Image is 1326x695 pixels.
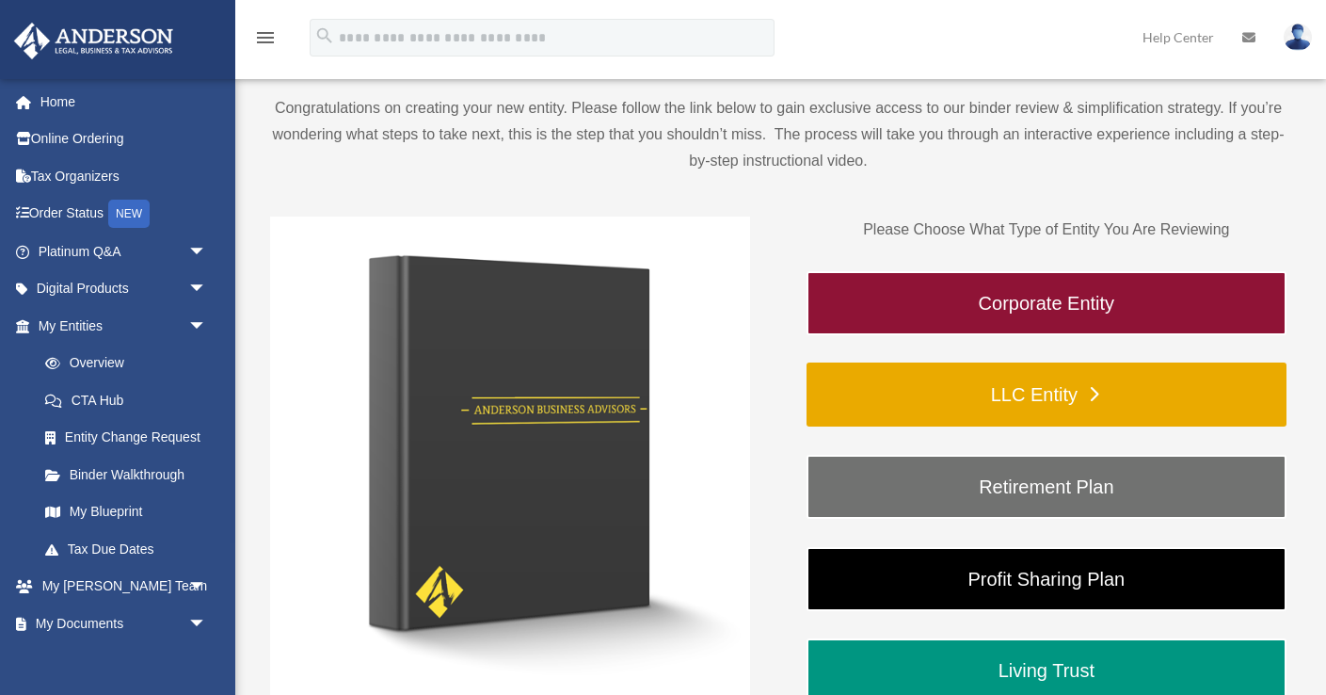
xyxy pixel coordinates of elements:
a: Binder Walkthrough [26,456,226,493]
span: arrow_drop_down [188,568,226,606]
a: Online Ordering [13,121,235,158]
a: LLC Entity [807,363,1286,427]
a: Overview [26,345,235,382]
span: arrow_drop_down [188,605,226,643]
a: My Entitiesarrow_drop_down [13,307,235,345]
a: Corporate Entity [807,271,1286,335]
a: My Blueprint [26,493,235,531]
a: My Documentsarrow_drop_down [13,605,235,642]
a: Digital Productsarrow_drop_down [13,270,235,308]
span: arrow_drop_down [188,307,226,346]
div: NEW [108,200,150,228]
a: Tax Due Dates [26,530,235,568]
a: Entity Change Request [26,419,235,457]
i: menu [254,26,277,49]
span: arrow_drop_down [188,233,226,271]
a: Retirement Plan [807,455,1286,519]
a: Order StatusNEW [13,195,235,234]
a: menu [254,33,277,49]
img: User Pic [1284,24,1312,51]
p: Please Choose What Type of Entity You Are Reviewing [807,217,1286,243]
a: CTA Hub [26,381,235,419]
i: search [314,25,335,46]
a: Home [13,83,235,121]
a: My [PERSON_NAME] Teamarrow_drop_down [13,568,235,606]
span: arrow_drop_down [188,270,226,309]
p: Congratulations on creating your new entity. Please follow the link below to gain exclusive acces... [270,95,1286,174]
a: Tax Organizers [13,157,235,195]
a: Profit Sharing Plan [807,547,1286,611]
a: Platinum Q&Aarrow_drop_down [13,233,235,270]
img: Anderson Advisors Platinum Portal [8,23,179,59]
